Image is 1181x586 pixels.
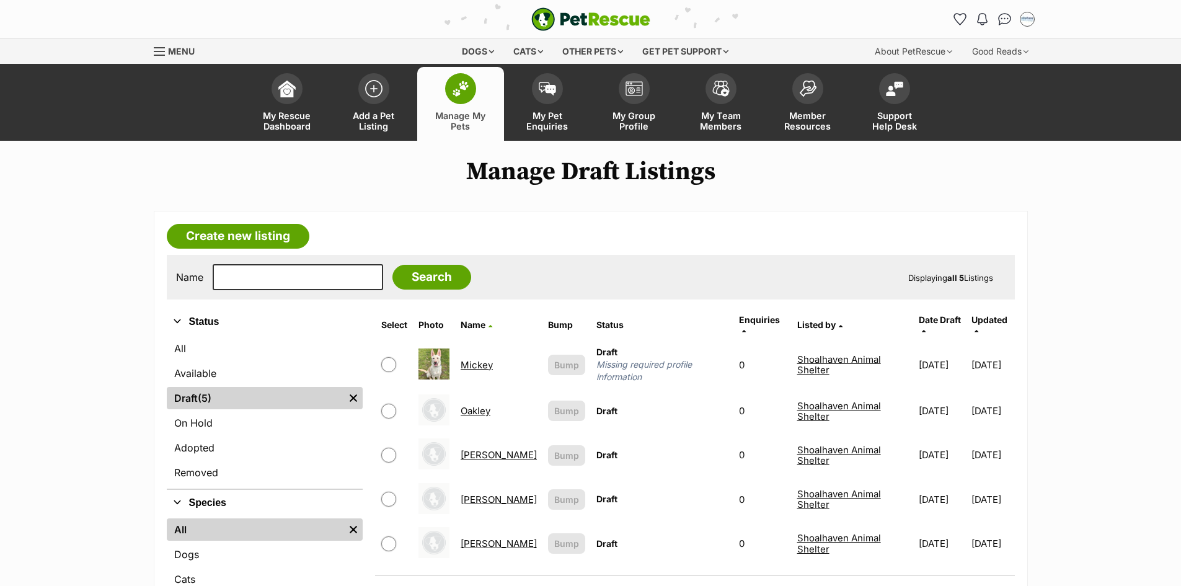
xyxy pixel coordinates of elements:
a: [PERSON_NAME] [461,494,537,505]
td: [DATE] [971,478,1014,521]
span: Bump [554,358,579,371]
button: Species [167,495,363,511]
span: Draft [596,450,617,460]
th: Photo [414,310,454,340]
span: Draft [596,406,617,416]
a: All [167,337,363,360]
a: [PERSON_NAME] [461,449,537,461]
img: add-pet-listing-icon-0afa8454b4691262ce3f59096e99ab1cd57d4a30225e0717b998d2c9b9846f56.svg [365,80,383,97]
div: About PetRescue [866,39,961,64]
a: All [167,518,345,541]
span: Missing required profile information [596,358,728,383]
a: Shoalhaven Animal Shelter [797,532,881,554]
div: Status [167,335,363,489]
span: Displaying Listings [908,273,993,283]
span: Manage My Pets [433,110,489,131]
div: Get pet support [634,39,737,64]
a: My Team Members [678,67,764,141]
img: help-desk-icon-fdf02630f3aa405de69fd3d07c3f3aa587a6932b1a1747fa1d2bba05be0121f9.svg [886,81,903,96]
div: Good Reads [963,39,1037,64]
img: Oakley [418,394,449,425]
img: chat-41dd97257d64d25036548639549fe6c8038ab92f7586957e7f3b1b290dea8141.svg [998,13,1011,25]
button: Bump [548,445,585,466]
img: Owen [418,527,449,558]
span: Bump [554,449,579,462]
td: 0 [734,522,791,565]
span: Updated [971,314,1007,325]
a: Manage My Pets [417,67,504,141]
img: dashboard-icon-eb2f2d2d3e046f16d808141f083e7271f6b2e854fb5c12c21221c1fb7104beca.svg [278,80,296,97]
span: My Rescue Dashboard [259,110,315,131]
td: [DATE] [914,478,970,521]
div: Other pets [554,39,632,64]
a: Shoalhaven Animal Shelter [797,400,881,422]
a: My Pet Enquiries [504,67,591,141]
td: [DATE] [914,341,970,388]
input: Search [392,265,471,290]
span: Member Resources [780,110,836,131]
a: Date Draft [919,314,961,335]
button: Bump [548,489,585,510]
td: 0 [734,433,791,476]
button: Bump [548,355,585,375]
a: PetRescue [531,7,650,31]
button: Status [167,314,363,330]
a: [PERSON_NAME] [461,538,537,549]
td: 0 [734,341,791,388]
td: [DATE] [971,341,1014,388]
a: Shoalhaven Animal Shelter [797,353,881,376]
td: [DATE] [914,389,970,432]
div: Cats [505,39,552,64]
td: [DATE] [914,433,970,476]
a: Member Resources [764,67,851,141]
a: Updated [971,314,1007,335]
a: Add a Pet Listing [330,67,417,141]
a: Draft [167,387,345,409]
button: My account [1017,9,1037,29]
span: Add a Pet Listing [346,110,402,131]
span: My Pet Enquiries [520,110,575,131]
a: Support Help Desk [851,67,938,141]
img: Oliver [418,438,449,469]
td: 0 [734,478,791,521]
img: notifications-46538b983faf8c2785f20acdc204bb7945ddae34d4c08c2a6579f10ce5e182be.svg [977,13,987,25]
td: [DATE] [971,433,1014,476]
span: Bump [554,537,579,550]
td: 0 [734,389,791,432]
span: translation missing: en.admin.listings.index.attributes.date_draft [919,314,961,325]
a: Remove filter [344,518,363,541]
img: logo-e224e6f780fb5917bec1dbf3a21bbac754714ae5b6737aabdf751b685950b380.svg [531,7,650,31]
span: Listed by [797,319,836,330]
th: Status [591,310,733,340]
span: (5) [198,391,211,406]
span: My Team Members [693,110,749,131]
div: Dogs [453,39,503,64]
img: manage-my-pets-icon-02211641906a0b7f246fdf0571729dbe1e7629f14944591b6c1af311fb30b64b.svg [452,81,469,97]
a: On Hold [167,412,363,434]
a: My Group Profile [591,67,678,141]
img: group-profile-icon-3fa3cf56718a62981997c0bc7e787c4b2cf8bcc04b72c1350f741eb67cf2f40e.svg [626,81,643,96]
span: Bump [554,493,579,506]
a: Shoalhaven Animal Shelter [797,444,881,466]
a: Enquiries [739,314,780,335]
a: Mickey [461,359,493,371]
a: My Rescue Dashboard [244,67,330,141]
a: Name [461,319,492,330]
img: team-members-icon-5396bd8760b3fe7c0b43da4ab00e1e3bb1a5d9ba89233759b79545d2d3fc5d0d.svg [712,81,730,97]
th: Bump [543,310,590,340]
span: My Group Profile [606,110,662,131]
span: Draft [596,538,617,549]
a: Menu [154,39,203,61]
span: Draft [596,347,617,357]
a: Shoalhaven Animal Shelter [797,488,881,510]
span: Draft [596,494,617,504]
span: translation missing: en.admin.listings.index.attributes.enquiries [739,314,780,325]
span: Menu [168,46,195,56]
img: Oswald [418,483,449,514]
a: Dogs [167,543,363,566]
img: Jodie Parnell profile pic [1021,13,1033,25]
a: Remove filter [344,387,363,409]
span: Bump [554,404,579,417]
a: Conversations [995,9,1015,29]
td: [DATE] [971,389,1014,432]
